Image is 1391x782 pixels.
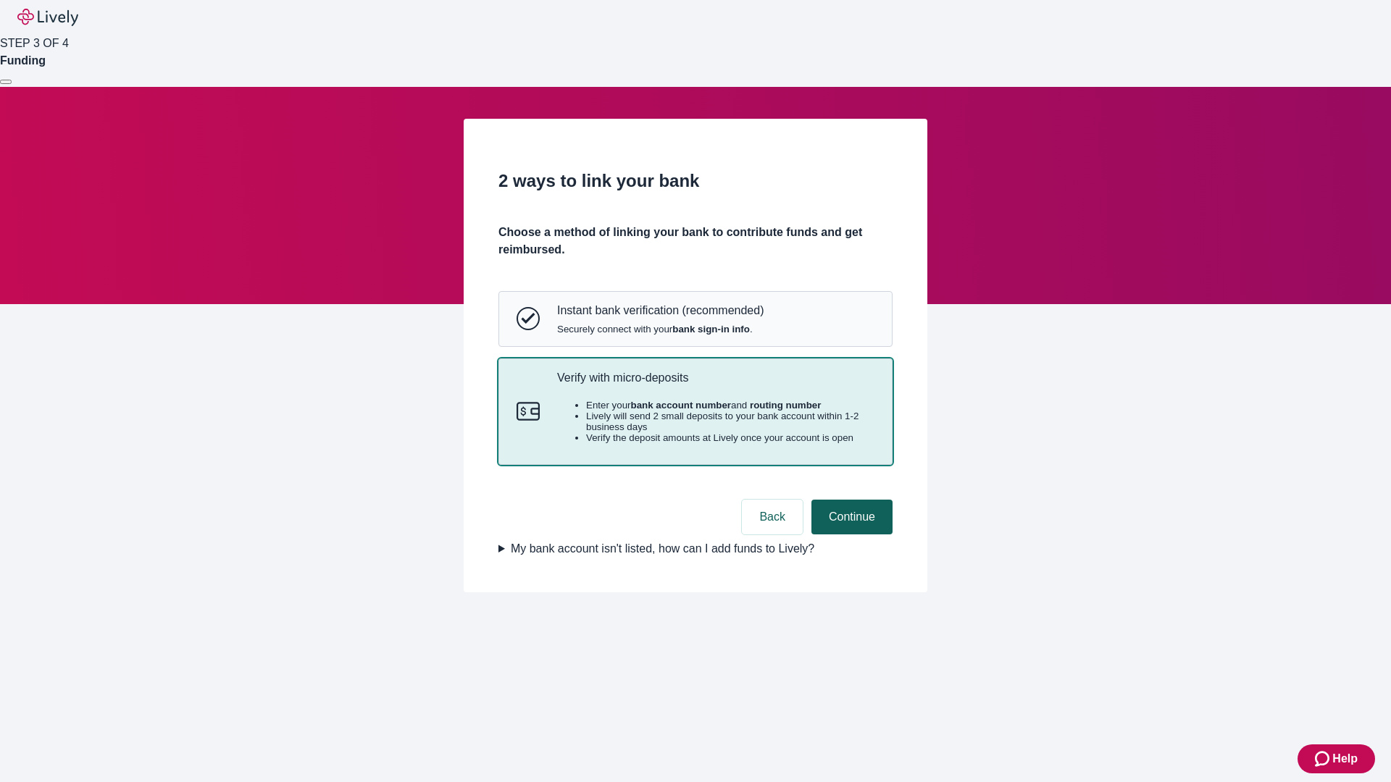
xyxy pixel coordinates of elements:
li: Verify the deposit amounts at Lively once your account is open [586,432,874,443]
svg: Instant bank verification [517,307,540,330]
button: Micro-depositsVerify with micro-depositsEnter yourbank account numberand routing numberLively wil... [499,359,892,465]
button: Zendesk support iconHelp [1298,744,1375,773]
img: Lively [17,9,78,26]
button: Back [742,500,803,534]
strong: bank sign-in info [672,324,750,335]
p: Verify with micro-deposits [557,371,874,384]
h4: Choose a method of linking your bank to contribute funds and get reimbursed. [498,224,893,258]
button: Continue [811,500,893,534]
span: Help [1332,750,1358,768]
svg: Zendesk support icon [1315,750,1332,768]
li: Enter your and [586,400,874,411]
span: Securely connect with your . [557,324,764,335]
button: Instant bank verificationInstant bank verification (recommended)Securely connect with yourbank si... [499,292,892,345]
strong: bank account number [631,400,732,411]
li: Lively will send 2 small deposits to your bank account within 1-2 business days [586,411,874,432]
h2: 2 ways to link your bank [498,168,893,194]
summary: My bank account isn't listed, how can I add funds to Lively? [498,540,893,558]
strong: routing number [750,400,821,411]
svg: Micro-deposits [517,400,540,423]
p: Instant bank verification (recommended) [557,303,764,317]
